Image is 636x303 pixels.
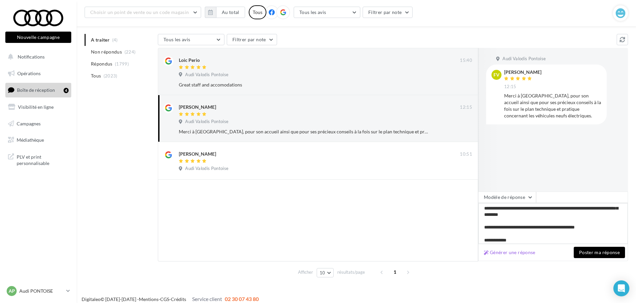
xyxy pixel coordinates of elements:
[17,87,55,93] span: Boîte de réception
[91,49,122,55] span: Non répondus
[4,133,73,147] a: Médiathèque
[574,247,625,258] button: Poster ma réponse
[179,104,216,110] div: [PERSON_NAME]
[317,268,334,277] button: 10
[158,34,224,45] button: Tous les avis
[294,7,360,18] button: Tous les avis
[390,267,400,277] span: 1
[17,137,44,143] span: Médiathèque
[216,7,245,18] button: Au total
[320,270,325,275] span: 10
[504,92,601,119] div: Merci à [GEOGRAPHIC_DATA], pour son accueil ainsi que pour ses précieux conseils à la fois sur le...
[17,71,41,76] span: Opérations
[502,56,546,62] span: Audi Valodis Pontoise
[85,7,201,18] button: Choisir un point de vente ou un code magasin
[481,248,538,256] button: Générer une réponse
[298,269,313,275] span: Afficher
[249,5,266,19] div: Tous
[125,49,136,55] span: (224)
[460,104,472,110] span: 12:15
[179,81,429,88] div: Great staff and accomodations
[82,296,259,302] span: © [DATE]-[DATE] - - -
[493,72,499,78] span: FV
[504,70,541,75] div: [PERSON_NAME]
[460,151,472,157] span: 10:51
[104,73,118,78] span: (2023)
[4,117,73,131] a: Campagnes
[5,32,71,43] button: Nouvelle campagne
[179,128,429,135] div: Merci à [GEOGRAPHIC_DATA], pour son accueil ainsi que pour ses précieux conseils à la fois sur le...
[18,104,54,110] span: Visibilité en ligne
[5,285,71,297] a: AP Audi PONTOISE
[18,54,45,60] span: Notifications
[17,152,69,167] span: PLV et print personnalisable
[82,296,101,302] a: Digitaleo
[179,57,200,64] div: Loic Perio
[9,288,15,294] span: AP
[460,58,472,64] span: 15:40
[64,88,69,93] div: 4
[4,50,70,64] button: Notifications
[4,100,73,114] a: Visibilité en ligne
[613,280,629,296] div: Open Intercom Messenger
[299,9,326,15] span: Tous les avis
[185,119,228,125] span: Audi Valodis Pontoise
[91,73,101,79] span: Tous
[4,150,73,169] a: PLV et print personnalisable
[4,83,73,97] a: Boîte de réception4
[4,67,73,80] a: Opérations
[192,296,222,302] span: Service client
[115,61,129,67] span: (1799)
[185,166,228,172] span: Audi Valodis Pontoise
[504,84,516,90] span: 12:15
[337,269,365,275] span: résultats/page
[139,296,159,302] a: Mentions
[227,34,277,45] button: Filtrer par note
[205,7,245,18] button: Au total
[179,151,216,157] div: [PERSON_NAME]
[91,61,113,67] span: Répondus
[160,296,169,302] a: CGS
[171,296,186,302] a: Crédits
[478,192,536,203] button: Modèle de réponse
[363,7,413,18] button: Filtrer par note
[163,37,190,42] span: Tous les avis
[185,72,228,78] span: Audi Valodis Pontoise
[90,9,189,15] span: Choisir un point de vente ou un code magasin
[17,120,41,126] span: Campagnes
[225,296,259,302] span: 02 30 07 43 80
[19,288,64,294] p: Audi PONTOISE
